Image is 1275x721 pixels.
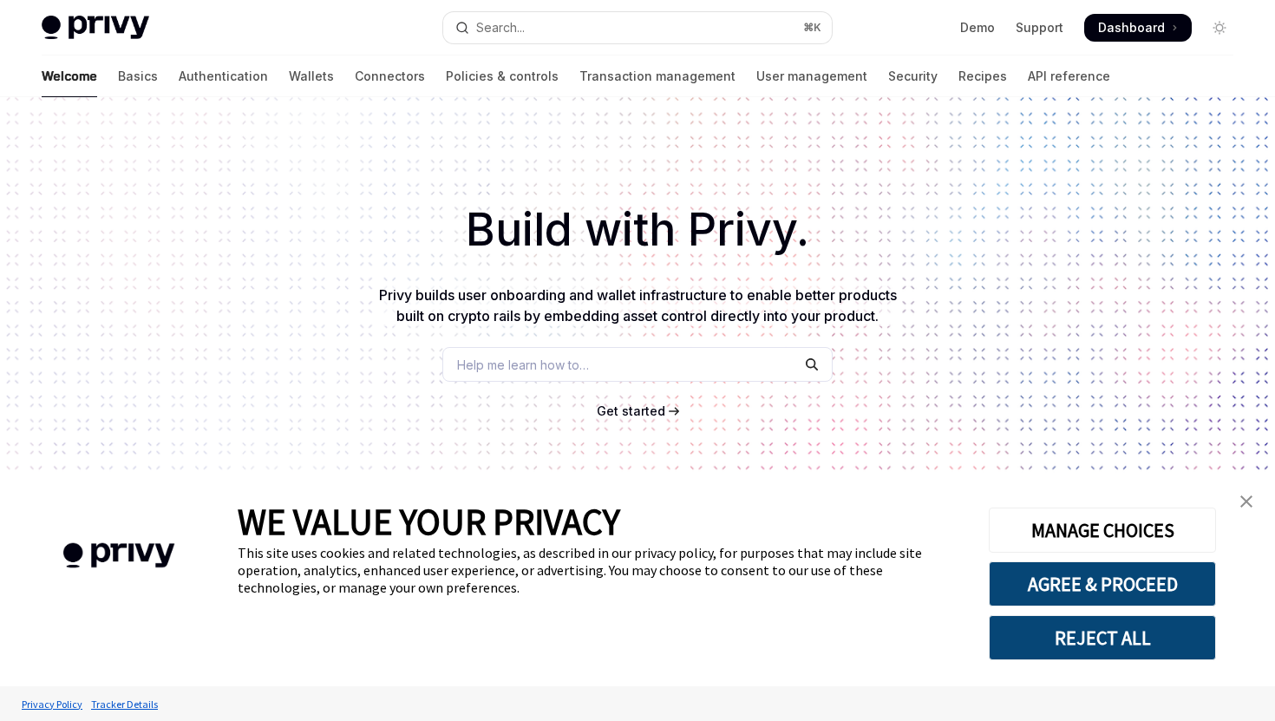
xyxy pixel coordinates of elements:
[803,21,821,35] span: ⌘ K
[1206,14,1233,42] button: Toggle dark mode
[26,518,212,593] img: company logo
[238,544,963,596] div: This site uses cookies and related technologies, as described in our privacy policy, for purposes...
[28,196,1247,264] h1: Build with Privy.
[87,689,162,719] a: Tracker Details
[597,403,665,420] a: Get started
[42,16,149,40] img: light logo
[355,56,425,97] a: Connectors
[446,56,559,97] a: Policies & controls
[42,56,97,97] a: Welcome
[476,17,525,38] div: Search...
[597,403,665,418] span: Get started
[958,56,1007,97] a: Recipes
[1028,56,1110,97] a: API reference
[1098,19,1165,36] span: Dashboard
[17,689,87,719] a: Privacy Policy
[1240,495,1252,508] img: close banner
[756,56,867,97] a: User management
[1016,19,1063,36] a: Support
[989,615,1216,660] button: REJECT ALL
[238,499,620,544] span: WE VALUE YOUR PRIVACY
[1229,484,1264,519] a: close banner
[989,508,1216,553] button: MANAGE CHOICES
[960,19,995,36] a: Demo
[1084,14,1192,42] a: Dashboard
[179,56,268,97] a: Authentication
[289,56,334,97] a: Wallets
[579,56,736,97] a: Transaction management
[379,286,897,324] span: Privy builds user onboarding and wallet infrastructure to enable better products built on crypto ...
[457,356,589,374] span: Help me learn how to…
[443,12,831,43] button: Open search
[118,56,158,97] a: Basics
[989,561,1216,606] button: AGREE & PROCEED
[888,56,938,97] a: Security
